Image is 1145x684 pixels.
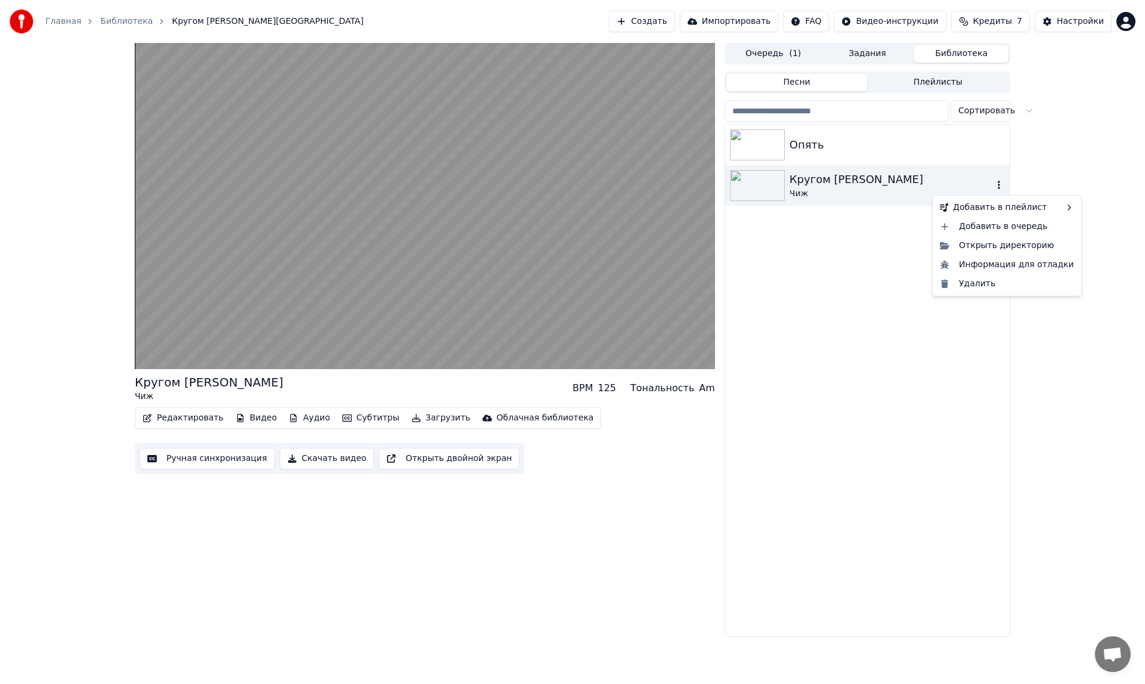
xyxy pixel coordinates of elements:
div: Кругом [PERSON_NAME] [135,374,283,391]
button: FAQ [783,11,829,32]
button: Библиотека [914,45,1008,63]
a: Главная [45,16,81,27]
div: BPM [572,381,593,395]
button: Открыть двойной экран [379,448,519,469]
div: Удалить [935,274,1079,293]
button: Создать [609,11,674,32]
button: Очередь [726,45,821,63]
div: Тональность [630,381,694,395]
button: Субтитры [338,410,404,426]
a: Библиотека [100,16,153,27]
button: Видео-инструкции [834,11,946,32]
div: Открытый чат [1095,636,1131,672]
div: Настройки [1057,16,1104,27]
button: Редактировать [138,410,228,426]
span: Кругом [PERSON_NAME][GEOGRAPHIC_DATA] [172,16,364,27]
div: 125 [598,381,616,395]
nav: breadcrumb [45,16,364,27]
button: Песни [726,74,868,91]
button: Загрузить [407,410,475,426]
div: Чиж [135,391,283,403]
button: Кредиты7 [951,11,1030,32]
button: Видео [231,410,282,426]
div: Открыть директорию [935,236,1079,255]
div: Облачная библиотека [497,412,594,424]
button: Скачать видео [280,448,375,469]
div: Кругом [PERSON_NAME] [790,171,993,188]
span: 7 [1017,16,1022,27]
div: Am [699,381,715,395]
button: Задания [821,45,915,63]
div: Добавить в очередь [935,217,1079,236]
button: Аудио [284,410,335,426]
button: Плейлисты [867,74,1008,91]
span: ( 1 ) [789,48,801,60]
img: youka [10,10,33,33]
button: Ручная синхронизация [140,448,275,469]
span: Сортировать [958,105,1015,117]
div: Добавить в плейлист [935,198,1079,217]
button: Импортировать [680,11,779,32]
div: Информация для отладки [935,255,1079,274]
div: Чиж [790,188,993,200]
div: Опять [790,137,1005,153]
button: Настройки [1035,11,1112,32]
span: Кредиты [973,16,1012,27]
